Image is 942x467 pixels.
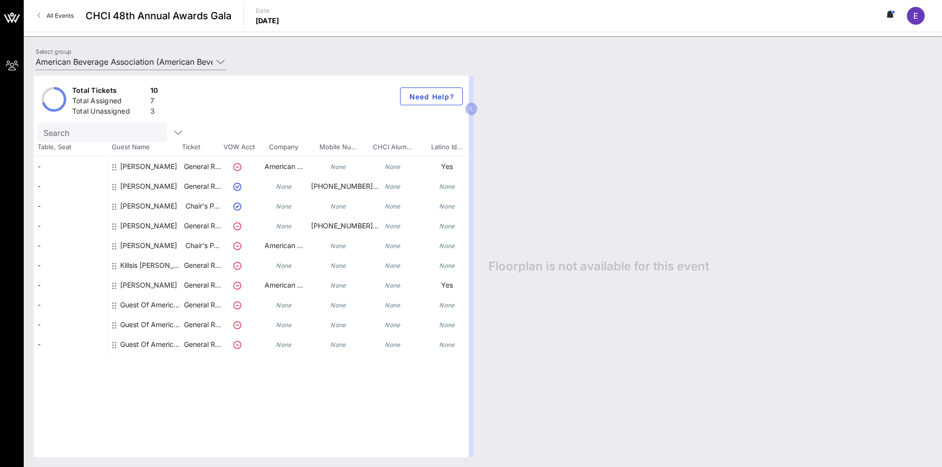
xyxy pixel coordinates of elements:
[120,315,182,335] div: Guest Of American Beverage Association
[120,275,177,303] div: Trudi Moore
[311,176,365,196] p: [PHONE_NUMBER]…
[34,275,108,295] div: -
[489,259,709,274] span: Floorplan is not available for this event
[34,236,108,255] div: -
[907,7,925,25] div: E
[182,255,222,275] p: General R…
[182,275,222,295] p: General R…
[182,176,222,196] p: General R…
[86,8,231,23] span: CHCI 48th Annual Awards Gala
[276,222,292,230] i: None
[182,196,222,216] p: Chair's P…
[311,216,365,236] p: [PHONE_NUMBER]…
[330,163,346,170] i: None
[120,176,177,204] div: Emily Smith
[385,242,401,250] i: None
[330,282,346,289] i: None
[439,301,455,309] i: None
[439,203,455,210] i: None
[72,106,146,119] div: Total Unassigned
[150,106,158,119] div: 3
[256,6,279,16] p: Date
[276,183,292,190] i: None
[385,262,401,269] i: None
[256,142,311,152] span: Company
[420,275,474,295] p: Yes
[34,295,108,315] div: -
[34,142,108,152] span: Table, Seat
[913,11,918,21] span: E
[311,142,365,152] span: Mobile Nu…
[257,157,311,176] p: American …
[256,16,279,26] p: [DATE]
[330,262,346,269] i: None
[120,157,177,184] div: Elizabeth Yepes
[439,341,455,348] i: None
[222,142,256,152] span: VOW Acct
[46,12,74,19] span: All Events
[120,236,177,263] div: Kevin Keane
[439,242,455,250] i: None
[34,196,108,216] div: -
[182,295,222,315] p: General R…
[439,321,455,329] i: None
[439,222,455,230] i: None
[72,96,146,108] div: Total Assigned
[276,262,292,269] i: None
[408,92,454,101] span: Need Help?
[36,48,71,55] label: Select group
[34,255,108,275] div: -
[34,176,108,196] div: -
[120,295,182,315] div: Guest Of American Beverage Association
[276,321,292,329] i: None
[330,301,346,309] i: None
[120,255,182,275] div: Killsis Wright
[439,183,455,190] i: None
[365,142,419,152] span: CHCI Alum…
[420,157,474,176] p: Yes
[182,216,222,236] p: General R…
[34,157,108,176] div: -
[120,216,177,244] div: Joe Trivette
[385,282,401,289] i: None
[330,341,346,348] i: None
[182,335,222,354] p: General R…
[182,142,222,152] span: Ticket
[276,301,292,309] i: None
[385,203,401,210] i: None
[385,183,401,190] i: None
[385,301,401,309] i: None
[385,163,401,170] i: None
[32,8,80,24] a: All Events
[276,341,292,348] i: None
[439,262,455,269] i: None
[419,142,474,152] span: Latino Id…
[182,157,222,176] p: General R…
[182,236,222,255] p: Chair's P…
[385,341,401,348] i: None
[120,335,182,354] div: Guest Of American Beverage Association
[120,196,177,216] div: Franklin Davis
[72,85,146,98] div: Total Tickets
[182,315,222,335] p: General R…
[385,222,401,230] i: None
[330,242,346,250] i: None
[150,96,158,108] div: 7
[34,315,108,335] div: -
[330,203,346,210] i: None
[257,275,311,295] p: American …
[257,236,311,255] p: American …
[34,216,108,236] div: -
[150,85,158,98] div: 10
[330,321,346,329] i: None
[34,335,108,354] div: -
[276,203,292,210] i: None
[385,321,401,329] i: None
[400,87,463,105] button: Need Help?
[108,142,182,152] span: Guest Name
